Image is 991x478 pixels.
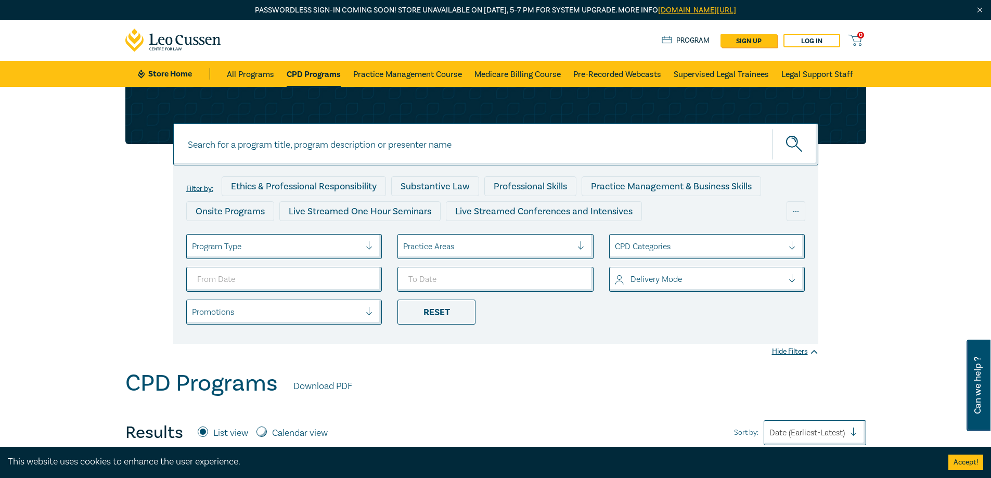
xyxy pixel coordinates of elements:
p: Passwordless sign-in coming soon! Store unavailable on [DATE], 5–7 PM for system upgrade. More info [125,5,866,16]
input: From Date [186,267,382,292]
a: Download PDF [293,380,352,393]
span: Sort by: [734,427,758,438]
input: Sort by [769,427,771,438]
h1: CPD Programs [125,370,278,397]
div: Professional Skills [484,176,576,196]
span: 0 [857,32,864,38]
div: National Programs [600,226,696,246]
input: To Date [397,267,594,292]
span: Can we help ? [973,346,983,425]
div: Substantive Law [391,176,479,196]
div: Reset [397,300,475,325]
a: [DOMAIN_NAME][URL] [658,5,736,15]
div: This website uses cookies to enhance the user experience. [8,455,933,469]
div: Live Streamed Practical Workshops [186,226,351,246]
div: Onsite Programs [186,201,274,221]
div: Live Streamed Conferences and Intensives [446,201,642,221]
div: Practice Management & Business Skills [582,176,761,196]
label: Calendar view [272,427,328,440]
a: Pre-Recorded Webcasts [573,61,661,87]
a: Practice Management Course [353,61,462,87]
a: Store Home [138,68,210,80]
input: select [403,241,405,252]
label: Filter by: [186,185,213,193]
a: Log in [783,34,840,47]
h4: Results [125,422,183,443]
div: Live Streamed One Hour Seminars [279,201,441,221]
div: 10 CPD Point Packages [481,226,595,246]
div: Pre-Recorded Webcasts [356,226,476,246]
a: Legal Support Staff [781,61,853,87]
a: Medicare Billing Course [474,61,561,87]
a: Supervised Legal Trainees [674,61,769,87]
input: select [192,306,194,318]
a: Program [662,35,710,46]
div: Hide Filters [772,346,818,357]
button: Accept cookies [948,455,983,470]
input: select [615,274,617,285]
input: Search for a program title, program description or presenter name [173,123,818,165]
label: List view [213,427,248,440]
input: select [615,241,617,252]
img: Close [975,6,984,15]
a: CPD Programs [287,61,341,87]
div: ... [787,201,805,221]
div: Ethics & Professional Responsibility [222,176,386,196]
a: All Programs [227,61,274,87]
a: sign up [720,34,777,47]
input: select [192,241,194,252]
